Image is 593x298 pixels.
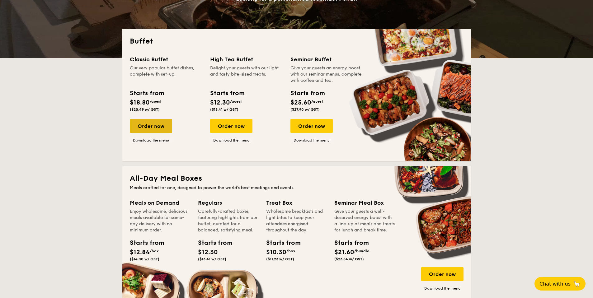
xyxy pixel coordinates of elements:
div: Enjoy wholesome, delicious meals available for same-day delivery with no minimum order. [130,208,191,233]
span: $12.84 [130,249,150,256]
div: Order now [421,267,464,281]
a: Download the menu [210,138,252,143]
span: $21.60 [334,249,354,256]
span: /guest [230,99,242,104]
span: /bundle [354,249,369,253]
span: $12.30 [198,249,218,256]
div: Starts from [334,238,362,248]
div: Meals on Demand [130,198,191,207]
span: /box [286,249,295,253]
div: Starts from [130,238,158,248]
span: Chat with us [539,281,571,287]
span: /guest [311,99,323,104]
div: Regulars [198,198,259,207]
div: Starts from [198,238,226,248]
span: ($27.90 w/ GST) [290,107,320,112]
a: Download the menu [421,286,464,291]
div: Order now [210,119,252,133]
div: Wholesome breakfasts and light bites to keep your attendees energised throughout the day. [266,208,327,233]
div: Starts from [130,89,164,98]
a: Download the menu [290,138,333,143]
span: $18.80 [130,99,150,106]
span: $10.30 [266,249,286,256]
div: Our very popular buffet dishes, complete with set-up. [130,65,203,84]
div: Give your guests an energy boost with our seminar menus, complete with coffee and tea. [290,65,363,84]
div: Order now [130,119,172,133]
div: Order now [290,119,333,133]
span: /box [150,249,159,253]
div: High Tea Buffet [210,55,283,64]
span: /guest [150,99,162,104]
button: Chat with us🦙 [534,277,586,291]
span: ($11.23 w/ GST) [266,257,294,261]
h2: Buffet [130,36,464,46]
div: Treat Box [266,198,327,207]
div: Seminar Meal Box [334,198,395,207]
div: Carefully-crafted boxes featuring highlights from our buffet, curated for a balanced, satisfying ... [198,208,259,233]
div: Starts from [290,89,324,98]
a: Download the menu [130,138,172,143]
div: Classic Buffet [130,55,203,64]
span: ($20.49 w/ GST) [130,107,160,112]
h2: All-Day Meal Boxes [130,174,464,184]
div: Seminar Buffet [290,55,363,64]
div: Delight your guests with our light and tasty bite-sized treats. [210,65,283,84]
div: Give your guests a well-deserved energy boost with a line-up of meals and treats for lunch and br... [334,208,395,233]
span: ($13.41 w/ GST) [198,257,226,261]
span: ($14.00 w/ GST) [130,257,159,261]
div: Meals crafted for one, designed to power the world's best meetings and events. [130,185,464,191]
span: $12.30 [210,99,230,106]
span: $25.60 [290,99,311,106]
div: Starts from [266,238,294,248]
span: ($23.54 w/ GST) [334,257,364,261]
span: 🦙 [573,280,581,287]
div: Starts from [210,89,244,98]
span: ($13.41 w/ GST) [210,107,238,112]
